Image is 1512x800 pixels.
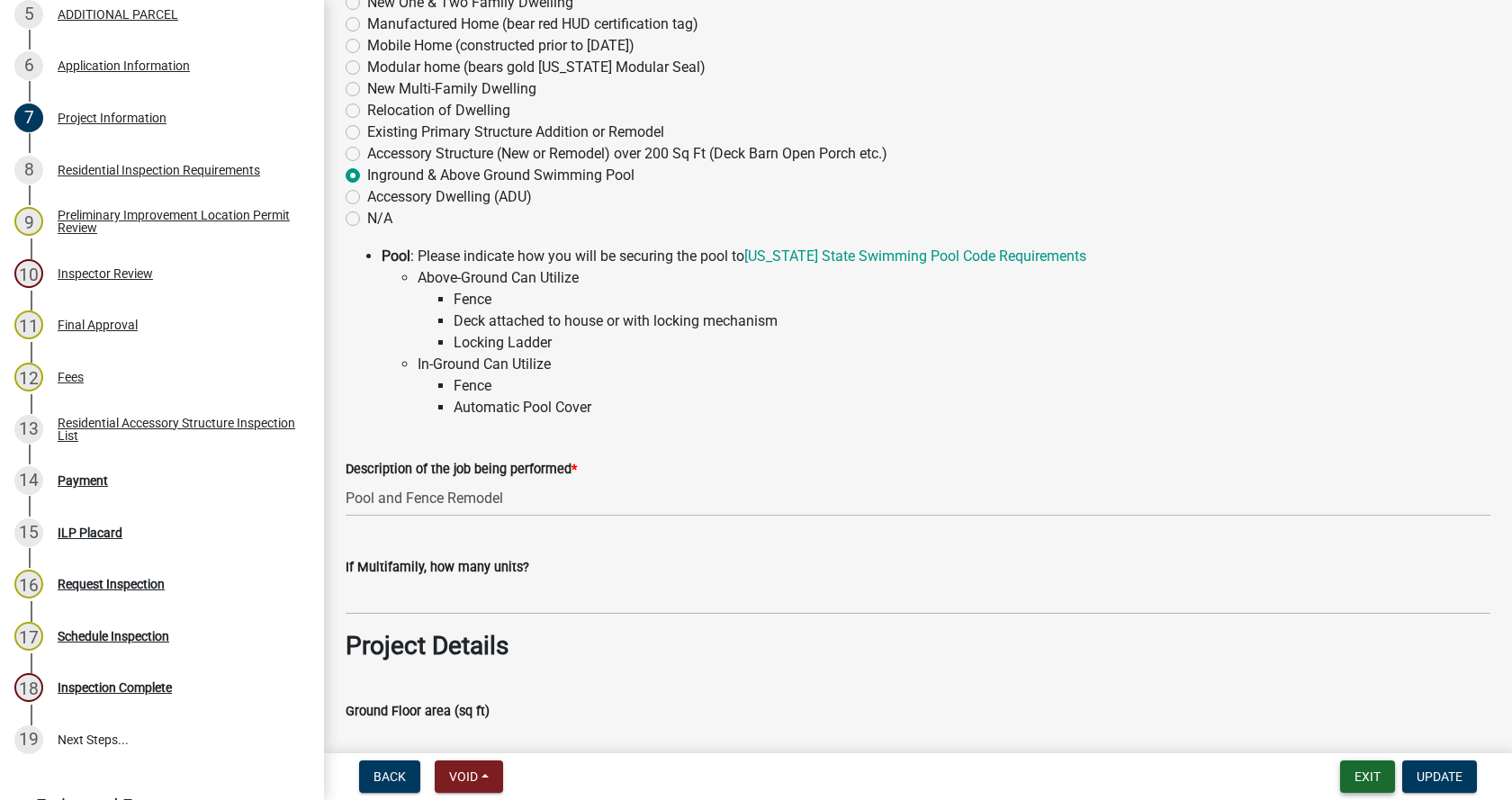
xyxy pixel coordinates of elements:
div: Preliminary Improvement Location Permit Review [58,209,295,234]
li: Automatic Pool Cover [454,397,1490,418]
div: ILP Placard [58,526,122,539]
label: Manufactured Home (bear red HUD certification tag) [367,13,698,35]
label: If Multifamily, how many units? [346,562,529,574]
label: Description of the job being performed [346,463,577,476]
strong: Pool [382,247,410,265]
div: 16 [14,570,43,598]
strong: Project Details [346,631,508,661]
div: 10 [14,259,43,288]
div: 14 [14,466,43,495]
div: 19 [14,725,43,754]
div: Residential Accessory Structure Inspection List [58,417,295,442]
button: Back [359,760,420,793]
button: Void [435,760,503,793]
div: 8 [14,156,43,184]
li: Deck attached to house or with locking mechanism [454,310,1490,332]
li: In-Ground Can Utilize [418,354,1490,418]
li: Locking Ladder [454,332,1490,354]
div: Final Approval [58,319,138,331]
a: [US_STATE] State Swimming Pool Code Requirements [744,247,1086,265]
button: Update [1402,760,1477,793]
div: Payment [58,474,108,487]
div: 6 [14,51,43,80]
div: Fees [58,371,84,383]
button: Exit [1340,760,1395,793]
div: Inspector Review [58,267,153,280]
div: Application Information [58,59,190,72]
label: N/A [367,208,392,229]
label: New Multi-Family Dwelling [367,78,536,100]
label: Accessory Structure (New or Remodel) over 200 Sq Ft (Deck Barn Open Porch etc.) [367,143,887,165]
div: 18 [14,673,43,702]
div: Schedule Inspection [58,630,169,643]
div: 12 [14,363,43,391]
div: Request Inspection [58,578,165,590]
li: Fence [454,289,1490,310]
span: Void [449,769,478,784]
div: Residential Inspection Requirements [58,164,260,176]
label: Inground & Above Ground Swimming Pool [367,165,634,186]
div: 11 [14,310,43,339]
li: Fence [454,375,1490,397]
label: Mobile Home (constructed prior to [DATE]) [367,35,634,57]
div: Project Information [58,112,166,124]
label: Accessory Dwelling (ADU) [367,186,532,208]
label: Modular home (bears gold [US_STATE] Modular Seal) [367,57,706,78]
label: Relocation of Dwelling [367,100,510,121]
span: Back [373,769,406,784]
li: Above-Ground Can Utilize [418,267,1490,354]
li: : Please indicate how you will be securing the pool to [382,246,1490,418]
div: 13 [14,415,43,444]
div: 17 [14,622,43,651]
div: 15 [14,518,43,547]
div: 9 [14,207,43,236]
label: Ground Floor area (sq ft) [346,706,490,718]
div: Inspection Complete [58,681,172,694]
span: Update [1417,769,1462,784]
div: 7 [14,103,43,132]
label: Existing Primary Structure Addition or Remodel [367,121,664,143]
div: ADDITIONAL PARCEL [58,8,178,21]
